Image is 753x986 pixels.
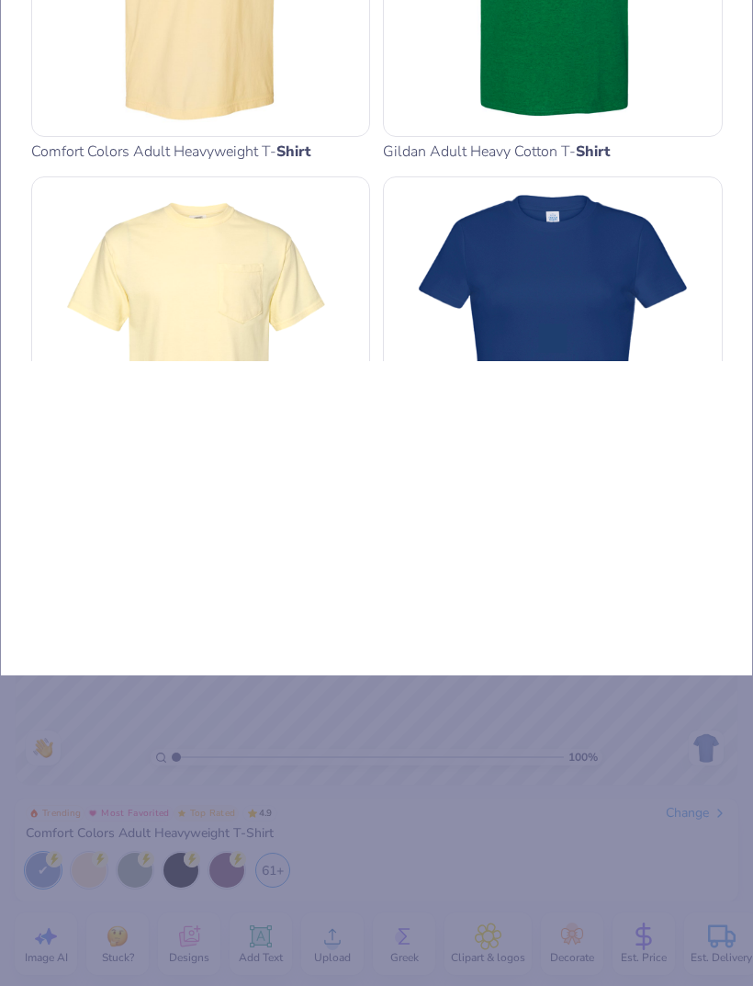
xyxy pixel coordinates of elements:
img: 284e3bdb-833f-4f21-a3b0-720291adcbd9 [39,185,363,508]
div: Gildan Adult Heavy Cotton T- [383,141,723,163]
img: 6a9a0a85-ee36-4a89-9588-981a92e8a910 [391,185,714,508]
strong: Shirt [276,142,310,162]
div: Comfort Colors Adult Heavyweight T- [31,141,371,163]
strong: Shirt [576,142,610,162]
